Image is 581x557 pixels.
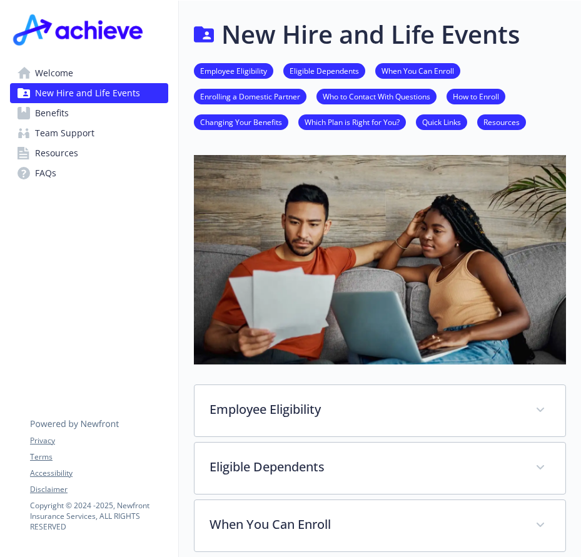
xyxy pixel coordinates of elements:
[35,83,140,103] span: New Hire and Life Events
[35,63,73,83] span: Welcome
[416,116,467,128] a: Quick Links
[316,90,437,102] a: Who to Contact With Questions
[194,64,273,76] a: Employee Eligibility
[194,116,288,128] a: Changing Your Benefits
[210,515,520,534] p: When You Can Enroll
[30,484,168,495] a: Disclaimer
[10,163,168,183] a: FAQs
[30,451,168,463] a: Terms
[30,500,168,532] p: Copyright © 2024 - 2025 , Newfront Insurance Services, ALL RIGHTS RESERVED
[35,123,94,143] span: Team Support
[35,103,69,123] span: Benefits
[10,103,168,123] a: Benefits
[194,155,566,364] img: new hire page banner
[195,500,565,551] div: When You Can Enroll
[221,16,520,53] h1: New Hire and Life Events
[210,400,520,419] p: Employee Eligibility
[35,163,56,183] span: FAQs
[10,63,168,83] a: Welcome
[195,443,565,494] div: Eligible Dependents
[10,123,168,143] a: Team Support
[10,83,168,103] a: New Hire and Life Events
[298,116,406,128] a: Which Plan is Right for You?
[375,64,460,76] a: When You Can Enroll
[447,90,505,102] a: How to Enroll
[194,90,306,102] a: Enrolling a Domestic Partner
[283,64,365,76] a: Eligible Dependents
[195,385,565,436] div: Employee Eligibility
[30,435,168,446] a: Privacy
[30,468,168,479] a: Accessibility
[35,143,78,163] span: Resources
[10,143,168,163] a: Resources
[477,116,526,128] a: Resources
[210,458,520,476] p: Eligible Dependents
